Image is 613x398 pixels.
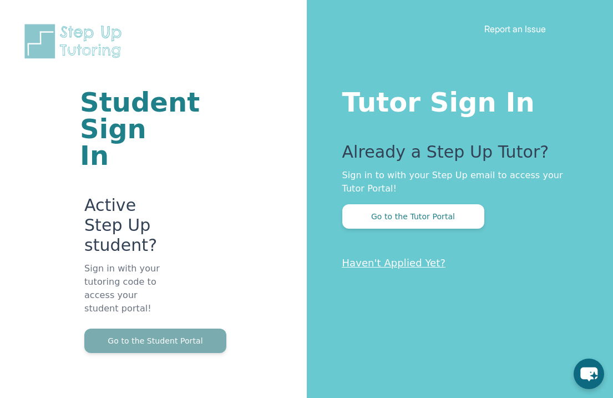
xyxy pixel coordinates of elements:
[22,22,129,61] img: Step Up Tutoring horizontal logo
[342,204,484,229] button: Go to the Tutor Portal
[342,142,569,169] p: Already a Step Up Tutor?
[84,262,174,329] p: Sign in with your tutoring code to access your student portal!
[84,195,174,262] p: Active Step Up student?
[84,335,226,346] a: Go to the Student Portal
[342,169,569,195] p: Sign in to with your Step Up email to access your Tutor Portal!
[342,84,569,115] h1: Tutor Sign In
[342,211,484,221] a: Go to the Tutor Portal
[342,257,446,269] a: Haven't Applied Yet?
[80,89,174,169] h1: Student Sign In
[84,329,226,353] button: Go to the Student Portal
[484,23,546,34] a: Report an Issue
[574,359,604,389] button: chat-button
